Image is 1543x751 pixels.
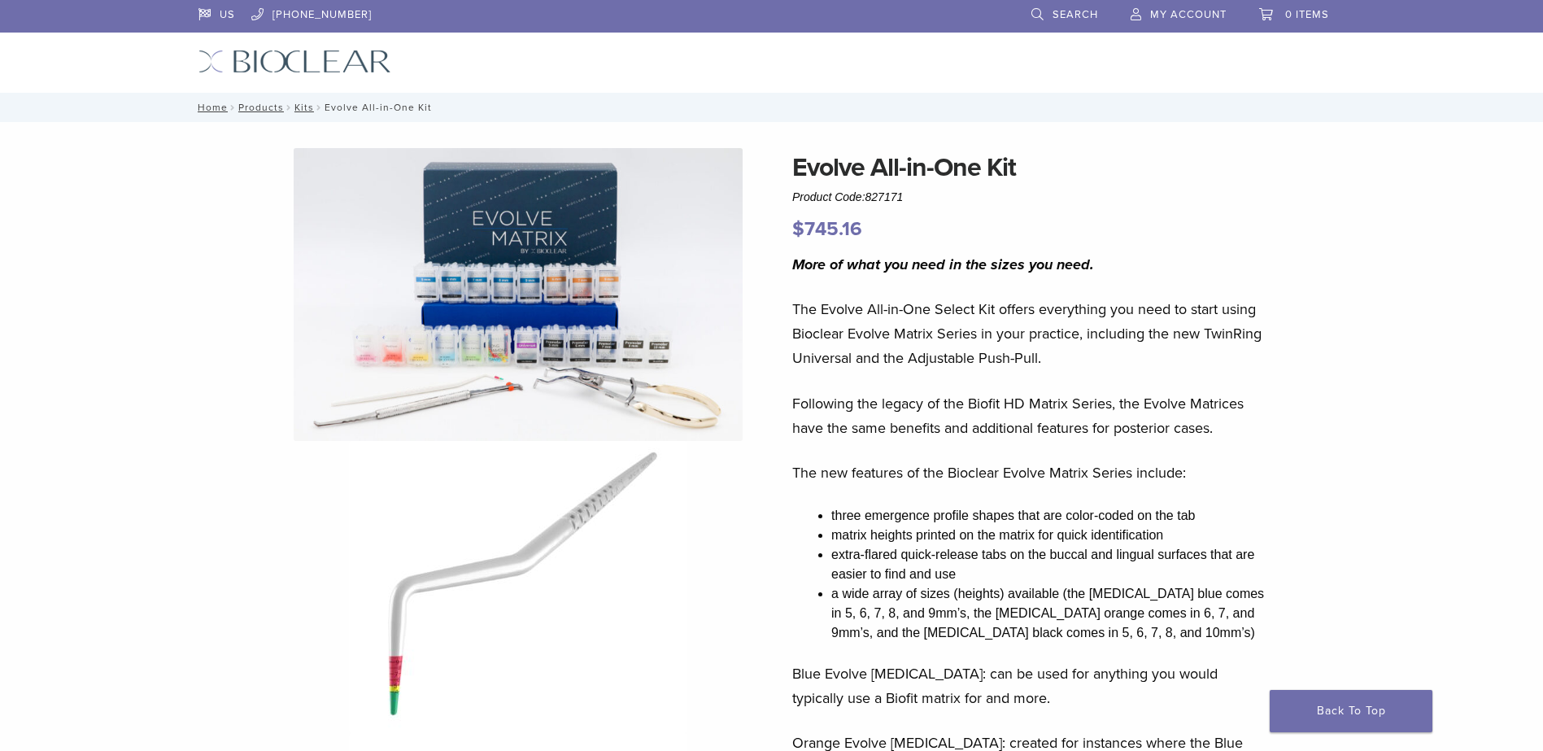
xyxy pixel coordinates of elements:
[792,255,1094,273] i: More of what you need in the sizes you need.
[294,102,314,113] a: Kits
[193,102,228,113] a: Home
[1150,8,1227,21] span: My Account
[792,297,1271,370] p: The Evolve All-in-One Select Kit offers everything you need to start using Bioclear Evolve Matrix...
[198,50,391,73] img: Bioclear
[831,506,1271,526] li: three emergence profile shapes that are color-coded on the tab
[792,148,1271,187] h1: Evolve All-in-One Kit
[792,217,804,241] span: $
[831,545,1271,584] li: extra-flared quick-release tabs on the buccal and lingual surfaces that are easier to find and use
[284,103,294,111] span: /
[314,103,325,111] span: /
[792,461,1271,485] p: The new features of the Bioclear Evolve Matrix Series include:
[1285,8,1329,21] span: 0 items
[831,526,1271,545] li: matrix heights printed on the matrix for quick identification
[186,93,1358,122] nav: Evolve All-in-One Kit
[228,103,238,111] span: /
[792,391,1271,440] p: Following the legacy of the Biofit HD Matrix Series, the Evolve Matrices have the same benefits a...
[792,217,862,241] bdi: 745.16
[1053,8,1098,21] span: Search
[792,190,903,203] span: Product Code:
[294,148,743,441] img: IMG_0457
[349,441,687,733] img: Evolve All-in-One Kit - Image 2
[1270,690,1432,732] a: Back To Top
[238,102,284,113] a: Products
[792,661,1271,710] p: Blue Evolve [MEDICAL_DATA]: can be used for anything you would typically use a Biofit matrix for ...
[865,190,904,203] span: 827171
[831,584,1271,643] li: a wide array of sizes (heights) available (the [MEDICAL_DATA] blue comes in 5, 6, 7, 8, and 9mm’s...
